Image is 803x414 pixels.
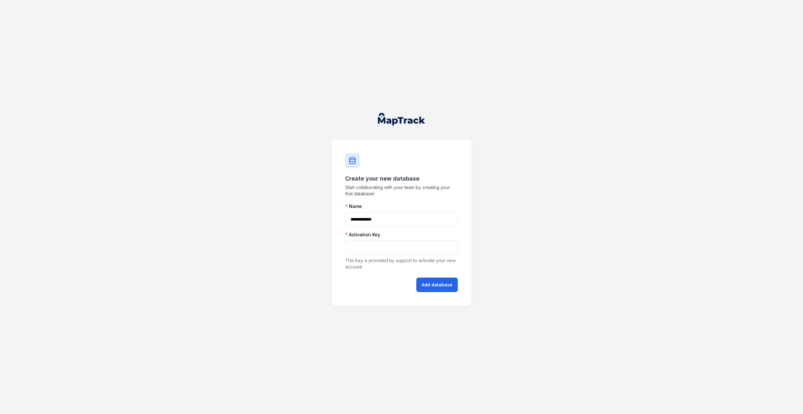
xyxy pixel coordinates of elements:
[368,113,435,125] nav: Global
[416,278,458,292] button: Add database
[345,232,380,238] label: Activation Key
[345,184,458,197] span: Start collaborating with your team by creating your first database!
[345,174,458,183] h3: Create your new database
[345,257,458,270] p: This key is provided by support to activate your new account
[345,203,362,210] label: Name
